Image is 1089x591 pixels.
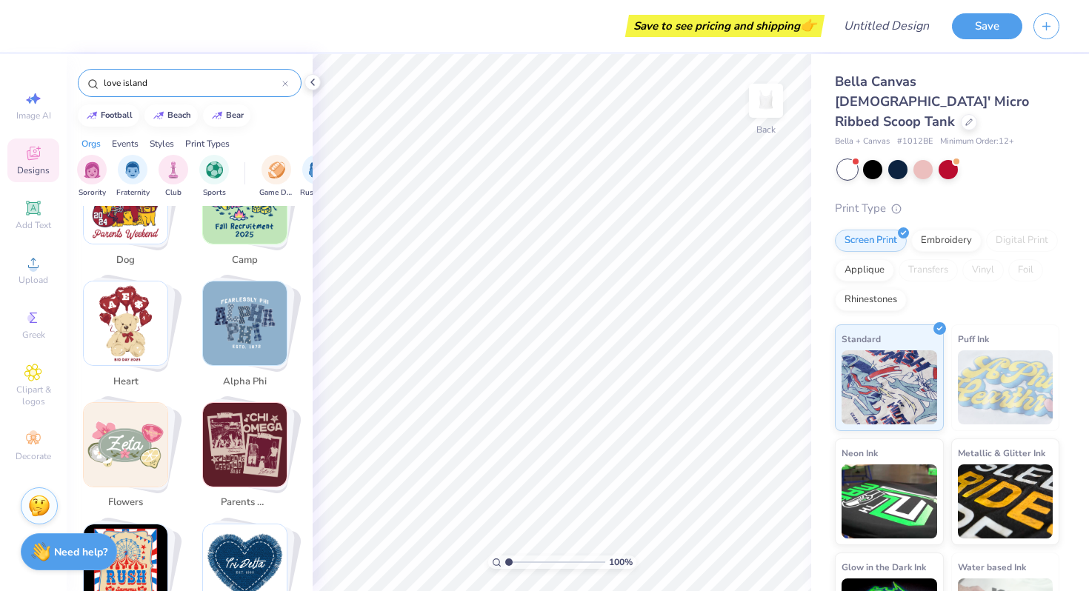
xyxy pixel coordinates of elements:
[203,403,287,487] img: parents weekend
[74,402,186,516] button: Stack Card Button flowers
[835,136,890,148] span: Bella + Canvas
[153,111,164,120] img: trend_line.gif
[101,111,133,119] div: football
[7,384,59,407] span: Clipart & logos
[116,155,150,198] div: filter for Fraternity
[309,161,326,178] img: Rush & Bid Image
[193,159,305,273] button: Stack Card Button camp
[116,155,150,198] button: filter button
[300,187,334,198] span: Rush & Bid
[84,403,167,487] img: flowers
[167,111,191,119] div: beach
[144,104,198,127] button: beach
[74,159,186,273] button: Stack Card Button dog
[842,350,937,424] img: Standard
[112,137,139,150] div: Events
[22,329,45,341] span: Greek
[124,161,141,178] img: Fraternity Image
[962,259,1004,281] div: Vinyl
[165,161,181,178] img: Club Image
[268,161,285,178] img: Game Day Image
[835,73,1029,130] span: Bella Canvas [DEMOGRAPHIC_DATA]' Micro Ribbed Scoop Tank
[211,111,223,120] img: trend_line.gif
[609,555,633,569] span: 100 %
[159,155,188,198] button: filter button
[259,155,293,198] div: filter for Game Day
[751,86,781,116] img: Back
[101,375,150,390] span: heart
[897,136,933,148] span: # 1012BE
[193,281,305,395] button: Stack Card Button alpha phi
[84,281,167,365] img: heart
[77,155,107,198] div: filter for Sorority
[835,230,907,252] div: Screen Print
[16,450,51,462] span: Decorate
[185,137,230,150] div: Print Types
[54,545,107,559] strong: Need help?
[958,350,1053,424] img: Puff Ink
[756,123,776,136] div: Back
[911,230,982,252] div: Embroidery
[899,259,958,281] div: Transfers
[800,16,816,34] span: 👉
[81,137,101,150] div: Orgs
[842,559,926,575] span: Glow in the Dark Ink
[221,253,269,268] span: camp
[629,15,821,37] div: Save to see pricing and shipping
[17,164,50,176] span: Designs
[199,155,229,198] div: filter for Sports
[16,219,51,231] span: Add Text
[199,155,229,198] button: filter button
[1008,259,1043,281] div: Foil
[300,155,334,198] button: filter button
[19,274,48,286] span: Upload
[842,445,878,461] span: Neon Ink
[102,76,282,90] input: Try "Alpha"
[74,281,186,395] button: Stack Card Button heart
[958,559,1026,575] span: Water based Ink
[150,137,174,150] div: Styles
[193,402,305,516] button: Stack Card Button parents weekend
[77,155,107,198] button: filter button
[206,161,223,178] img: Sports Image
[101,495,150,510] span: flowers
[259,187,293,198] span: Game Day
[835,200,1059,217] div: Print Type
[79,187,106,198] span: Sorority
[842,464,937,538] img: Neon Ink
[226,111,244,119] div: bear
[221,495,269,510] span: parents weekend
[958,445,1045,461] span: Metallic & Glitter Ink
[832,11,941,41] input: Untitled Design
[84,161,101,178] img: Sorority Image
[203,104,250,127] button: bear
[940,136,1014,148] span: Minimum Order: 12 +
[203,187,226,198] span: Sports
[86,111,98,120] img: trend_line.gif
[221,375,269,390] span: alpha phi
[300,155,334,198] div: filter for Rush & Bid
[835,289,907,311] div: Rhinestones
[116,187,150,198] span: Fraternity
[78,104,139,127] button: football
[203,281,287,365] img: alpha phi
[958,331,989,347] span: Puff Ink
[159,155,188,198] div: filter for Club
[835,259,894,281] div: Applique
[958,464,1053,538] img: Metallic & Glitter Ink
[259,155,293,198] button: filter button
[165,187,181,198] span: Club
[952,13,1022,39] button: Save
[842,331,881,347] span: Standard
[101,253,150,268] span: dog
[986,230,1058,252] div: Digital Print
[16,110,51,121] span: Image AI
